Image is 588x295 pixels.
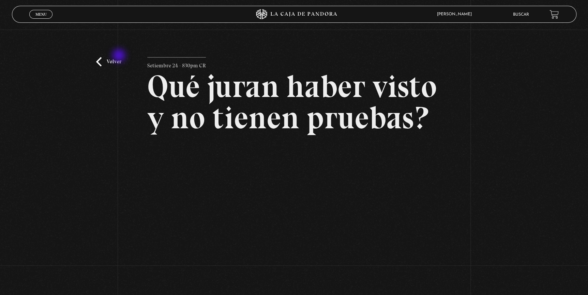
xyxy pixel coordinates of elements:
[147,71,441,133] h2: Qué juran haber visto y no tienen pruebas?
[147,57,206,71] p: Setiembre 24 - 830pm CR
[549,10,559,19] a: View your shopping cart
[434,12,479,16] span: [PERSON_NAME]
[96,57,121,66] a: Volver
[513,13,529,17] a: Buscar
[35,12,47,16] span: Menu
[33,18,49,23] span: Cerrar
